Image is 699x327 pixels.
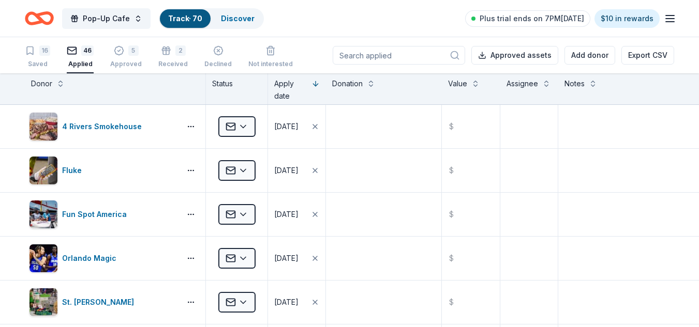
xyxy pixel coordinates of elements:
button: Approved assets [471,46,558,65]
span: Plus trial ends on 7PM[DATE] [480,12,584,25]
a: Track· 70 [168,14,202,23]
button: Add donor [564,46,615,65]
div: Received [158,60,188,68]
img: Image for 4 Rivers Smokehouse [29,113,57,141]
button: Not interested [248,41,293,73]
div: [DATE] [274,164,299,177]
button: [DATE] [268,281,325,324]
div: Approved [110,60,142,68]
a: Discover [221,14,255,23]
button: [DATE] [268,193,325,236]
div: Applied [67,60,94,68]
div: Apply date [274,77,307,102]
a: $10 in rewards [594,9,660,28]
button: Pop-Up Cafe [62,8,151,29]
div: Not interested [248,60,293,68]
button: Image for Orlando MagicOrlando Magic [29,244,176,273]
img: Image for Fun Spot America [29,200,57,228]
button: 5Approved [110,41,142,73]
button: 16Saved [25,41,50,73]
button: [DATE] [268,149,325,192]
div: [DATE] [274,120,299,133]
div: Notes [564,77,585,90]
div: [DATE] [274,208,299,221]
a: Plus trial ends on 7PM[DATE] [465,10,590,27]
img: Image for Fluke [29,157,57,184]
div: [DATE] [274,252,299,264]
button: Image for FlukeFluke [29,156,176,185]
img: Image for Orlando Magic [29,244,57,272]
div: Fluke [62,164,86,177]
button: Declined [204,41,232,73]
div: St. [PERSON_NAME] [62,296,138,308]
button: Image for 4 Rivers Smokehouse4 Rivers Smokehouse [29,112,176,141]
div: 5 [128,45,139,56]
div: 16 [39,45,50,56]
div: Saved [25,60,50,68]
input: Search applied [333,46,465,65]
button: [DATE] [268,105,325,148]
div: 2 [175,45,186,56]
div: Donation [332,77,363,90]
div: 4 Rivers Smokehouse [62,120,146,133]
div: Declined [204,60,232,68]
button: [DATE] [268,237,325,280]
div: Donor [31,77,52,90]
div: Fun Spot America [62,208,131,221]
div: Assignee [507,77,538,90]
button: 2Received [158,41,188,73]
div: Status [206,73,268,104]
a: Home [25,6,54,30]
div: Orlando Magic [62,252,121,264]
span: Pop-Up Cafe [83,12,130,25]
button: Image for Fun Spot AmericaFun Spot America [29,200,176,229]
button: Export CSV [621,46,674,65]
div: [DATE] [274,296,299,308]
button: Image for St. PetersBARKSt. [PERSON_NAME] [29,288,176,317]
div: 46 [81,45,94,56]
button: 46Applied [67,41,94,73]
img: Image for St. PetersBARK [29,288,57,316]
div: Value [448,77,467,90]
button: Track· 70Discover [159,8,264,29]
